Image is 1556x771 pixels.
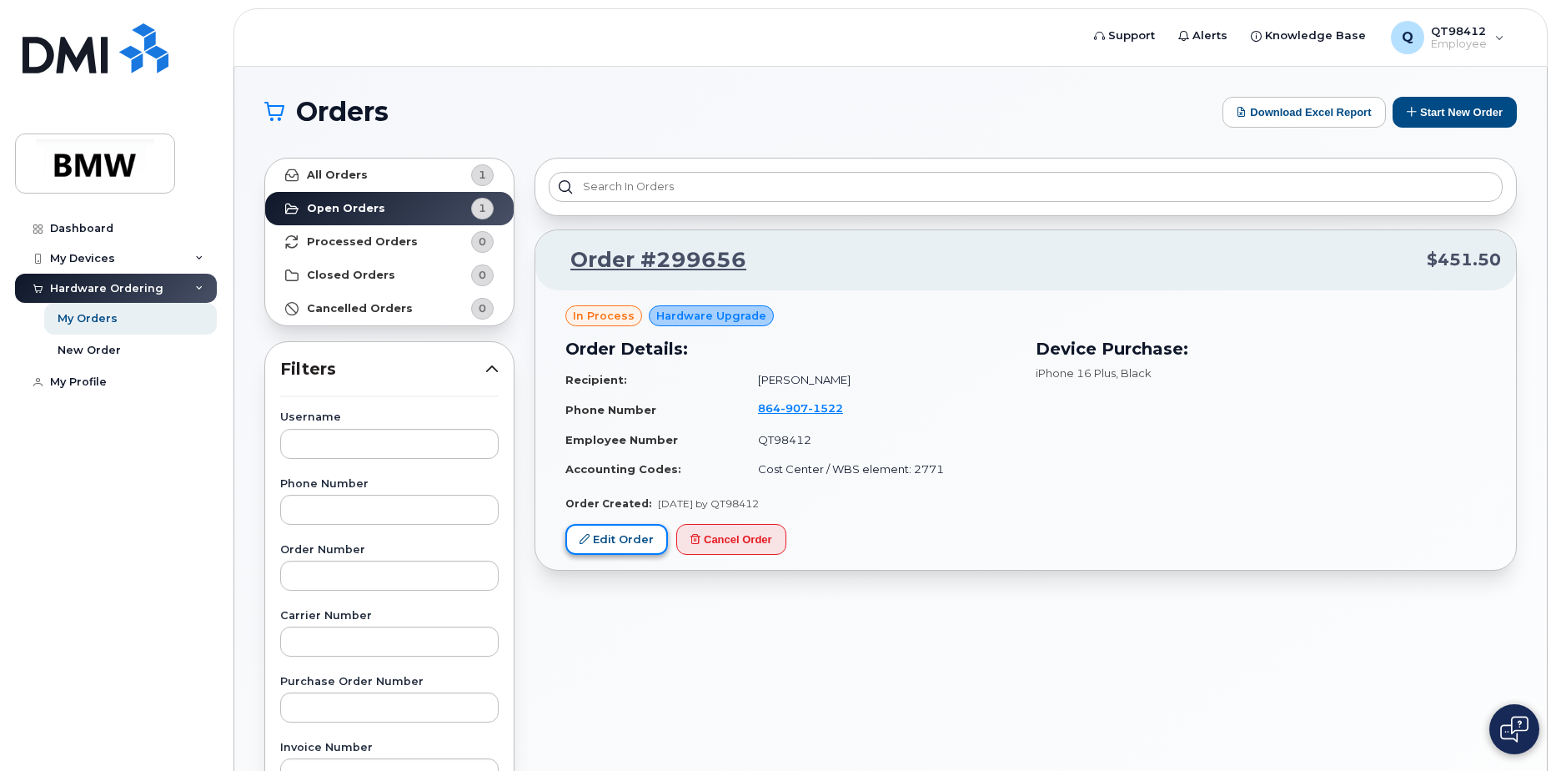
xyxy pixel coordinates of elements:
[479,200,486,216] span: 1
[656,308,766,324] span: Hardware Upgrade
[758,401,863,415] a: 8649071522
[1036,336,1486,361] h3: Device Purchase:
[743,365,1016,395] td: [PERSON_NAME]
[565,497,651,510] strong: Order Created:
[280,677,499,688] label: Purchase Order Number
[743,455,1016,484] td: Cost Center / WBS element: 2771
[565,336,1016,361] h3: Order Details:
[280,743,499,753] label: Invoice Number
[479,167,486,183] span: 1
[1427,248,1501,272] span: $451.50
[676,524,786,555] button: Cancel Order
[479,300,486,316] span: 0
[307,302,413,315] strong: Cancelled Orders
[307,269,395,282] strong: Closed Orders
[479,267,486,283] span: 0
[280,611,499,622] label: Carrier Number
[280,357,485,381] span: Filters
[565,524,668,555] a: Edit Order
[758,401,843,415] span: 864
[808,401,843,415] span: 1522
[280,412,499,423] label: Username
[265,292,514,325] a: Cancelled Orders0
[565,462,681,476] strong: Accounting Codes:
[1116,366,1152,380] span: , Black
[479,234,486,249] span: 0
[549,172,1503,202] input: Search in orders
[573,308,635,324] span: in process
[1500,716,1528,743] img: Open chat
[265,159,514,192] a: All Orders1
[1036,366,1116,380] span: iPhone 16 Plus
[781,401,808,415] span: 907
[565,433,678,446] strong: Employee Number
[296,99,389,124] span: Orders
[280,479,499,490] label: Phone Number
[307,169,368,182] strong: All Orders
[550,245,746,275] a: Order #299656
[307,202,385,215] strong: Open Orders
[307,235,418,249] strong: Processed Orders
[280,545,499,556] label: Order Number
[743,426,1016,455] td: QT98412
[658,497,759,510] span: [DATE] by QT98412
[1222,97,1386,128] button: Download Excel Report
[565,403,656,416] strong: Phone Number
[265,192,514,225] a: Open Orders1
[265,259,514,292] a: Closed Orders0
[1393,97,1517,128] button: Start New Order
[565,373,627,386] strong: Recipient:
[265,225,514,259] a: Processed Orders0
